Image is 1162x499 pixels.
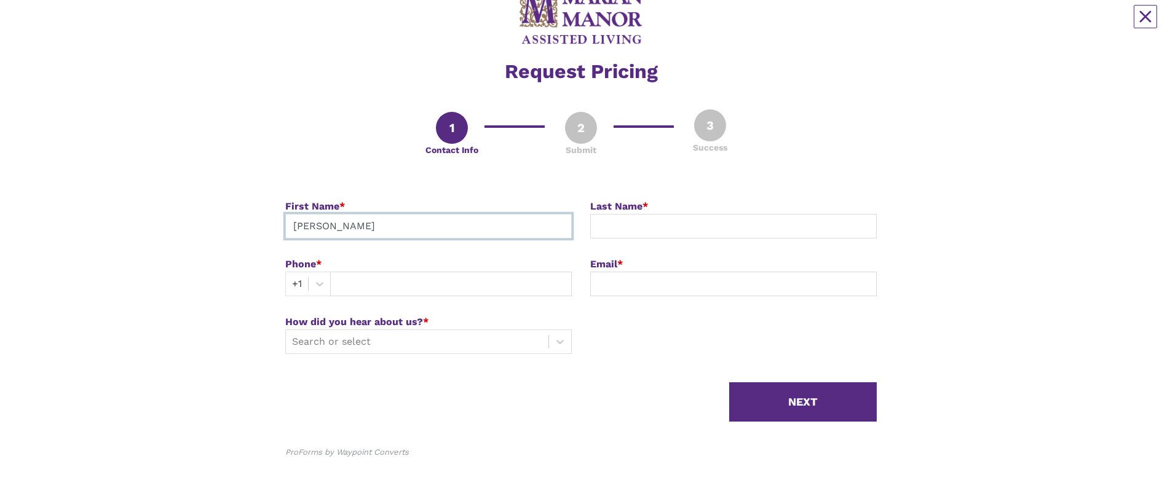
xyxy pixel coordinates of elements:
div: 3 [694,109,726,141]
div: Request Pricing [285,61,877,81]
button: NEXT [729,382,877,422]
div: 1 [436,112,468,144]
span: Last Name [590,200,642,212]
button: Close [1134,5,1157,28]
div: Success [693,141,727,154]
span: How did you hear about us? [285,316,423,328]
div: 2 [565,112,597,144]
span: First Name [285,200,339,212]
div: ProForms by Waypoint Converts [285,446,409,458]
span: Email [590,258,617,270]
span: Phone [285,258,316,270]
div: Contact Info [425,144,478,157]
div: Submit [566,144,596,157]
